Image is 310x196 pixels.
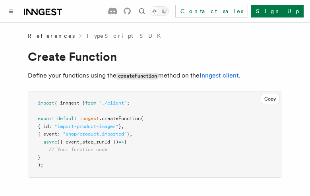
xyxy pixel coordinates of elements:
[127,131,130,137] span: }
[137,6,147,16] button: Find something...
[118,139,124,145] span: =>
[141,116,143,121] span: (
[57,131,60,137] span: :
[96,139,118,145] span: runId })
[54,100,85,106] span: { inngest }
[200,72,239,79] a: Inngest client
[54,124,118,129] span: "import-product-images"
[130,131,132,137] span: ,
[86,32,166,40] a: TypeScript SDK
[79,116,99,121] span: inngest
[38,155,41,160] span: }
[57,139,79,145] span: ({ event
[118,124,121,129] span: }
[38,131,57,137] span: { event
[49,124,52,129] span: :
[99,100,127,106] span: "./client"
[116,73,158,80] code: createFunction
[43,139,57,145] span: async
[38,124,49,129] span: { id
[57,116,77,121] span: default
[79,139,82,145] span: ,
[63,131,127,137] span: "shop/product.imported"
[6,6,16,16] button: Toggle navigation
[251,5,304,17] a: Sign Up
[93,139,96,145] span: ,
[127,100,130,106] span: ;
[38,100,54,106] span: import
[38,116,54,121] span: export
[28,70,282,82] p: Define your functions using the method on the .
[99,116,141,121] span: .createFunction
[261,94,279,104] button: Copy
[175,5,248,17] a: Contact sales
[82,139,93,145] span: step
[124,139,127,145] span: {
[121,124,124,129] span: ,
[49,147,107,152] span: // Your function code
[28,32,75,40] span: References
[85,100,96,106] span: from
[150,6,169,16] button: Toggle dark mode
[38,162,43,168] span: );
[28,49,282,64] h1: Create Function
